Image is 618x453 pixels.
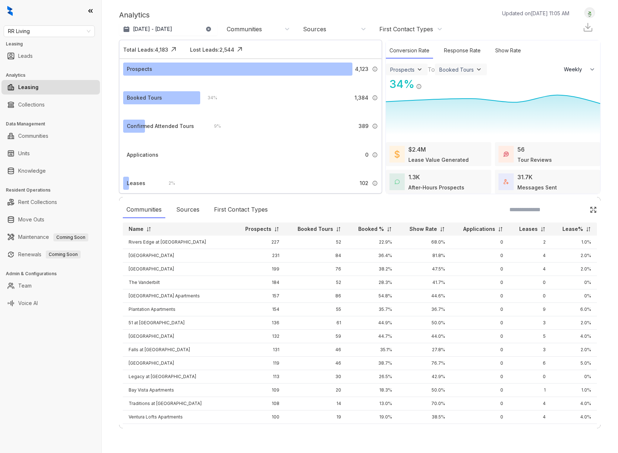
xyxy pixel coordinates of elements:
[475,66,482,73] img: ViewFilterArrow
[504,152,509,157] img: TourReviews
[398,397,451,410] td: 70.0%
[123,343,234,357] td: Falls at [GEOGRAPHIC_DATA]
[451,357,509,370] td: 0
[509,410,552,424] td: 4
[358,225,384,233] p: Booked %
[285,357,347,370] td: 46
[509,370,552,384] td: 0
[451,262,509,276] td: 0
[398,384,451,397] td: 50.0%
[6,187,101,193] h3: Resident Operations
[347,384,398,397] td: 18.3%
[517,156,552,164] div: Tour Reviews
[285,316,347,330] td: 61
[6,121,101,127] h3: Data Management
[285,236,347,249] td: 52
[540,226,546,232] img: sorting
[509,397,552,410] td: 4
[439,67,474,73] div: Booked Tours
[586,226,591,232] img: sorting
[1,195,100,209] li: Rent Collections
[552,303,597,316] td: 6.0%
[123,330,234,343] td: [GEOGRAPHIC_DATA]
[18,49,33,63] a: Leads
[398,370,451,384] td: 42.9%
[285,276,347,289] td: 52
[408,184,464,191] div: After-Hours Prospects
[127,65,152,73] div: Prospects
[590,206,597,213] img: Click Icon
[123,410,234,424] td: Ventura Lofts Apartments
[408,156,469,164] div: Lease Value Generated
[395,150,400,159] img: LeaseValue
[234,370,285,384] td: 113
[285,424,347,437] td: 38
[1,49,100,63] li: Leads
[574,207,581,213] img: SearchIcon
[451,330,509,343] td: 0
[347,370,398,384] td: 26.5%
[347,424,398,437] td: 40.9%
[347,276,398,289] td: 28.3%
[285,397,347,410] td: 14
[422,77,433,88] img: Click Icon
[509,276,552,289] td: 0
[303,25,326,33] div: Sources
[234,249,285,262] td: 231
[416,84,422,89] img: Info
[123,357,234,370] td: [GEOGRAPHIC_DATA]
[408,145,426,154] div: $2.4M
[552,330,597,343] td: 4.0%
[18,80,39,95] a: Leasing
[127,122,194,130] div: Confirmed Attended Tours
[1,80,100,95] li: Leasing
[517,145,525,154] div: 56
[463,225,495,233] p: Applications
[18,146,30,161] a: Units
[298,225,333,233] p: Booked Tours
[502,9,569,17] p: Updated on [DATE] 11:05 AM
[552,316,597,330] td: 2.0%
[552,249,597,262] td: 2.0%
[1,296,100,310] li: Voice AI
[234,397,285,410] td: 108
[234,384,285,397] td: 109
[133,25,172,33] p: [DATE] - [DATE]
[386,76,415,92] div: 34 %
[408,173,420,181] div: 1.3K
[210,201,271,218] div: First Contact Types
[498,226,503,232] img: sorting
[1,164,100,178] li: Knowledge
[6,72,101,79] h3: Analytics
[18,212,44,227] a: Move Outs
[1,97,100,112] li: Collections
[285,289,347,303] td: 86
[398,410,451,424] td: 38.5%
[552,384,597,397] td: 1.0%
[365,151,368,159] span: 0
[1,129,100,143] li: Communities
[451,424,509,437] td: 0
[509,249,552,262] td: 4
[347,330,398,343] td: 44.7%
[398,357,451,370] td: 76.7%
[492,43,525,59] div: Show Rate
[347,303,398,316] td: 35.7%
[451,343,509,357] td: 0
[18,195,57,209] a: Rent Collections
[552,424,597,437] td: 2.0%
[355,94,368,102] span: 1,384
[234,44,245,55] img: Click Icon
[398,424,451,437] td: 51.7%
[285,330,347,343] td: 59
[18,164,46,178] a: Knowledge
[161,179,175,187] div: 2 %
[234,424,285,437] td: 93
[1,212,100,227] li: Move Outs
[386,43,433,59] div: Conversion Rate
[168,44,179,55] img: Click Icon
[360,179,368,187] span: 102
[285,370,347,384] td: 30
[6,41,101,47] h3: Leasing
[409,225,437,233] p: Show Rate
